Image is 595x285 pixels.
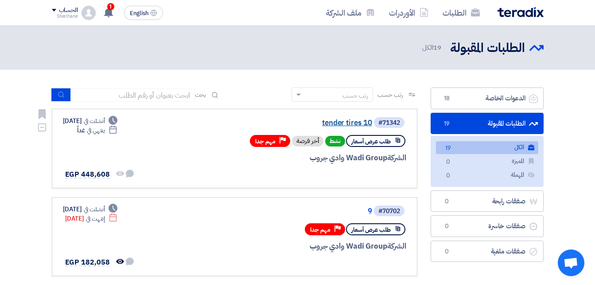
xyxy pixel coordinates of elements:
span: EGP 182,058 [65,257,110,268]
span: أنشئت في [84,205,105,214]
span: English [130,10,148,16]
span: أنشئت في [84,116,105,126]
div: #70702 [378,208,400,214]
span: 0 [442,197,452,206]
div: [DATE] [65,214,118,223]
span: 0 [443,158,454,167]
div: Wadi Group وادي جروب [193,241,406,252]
span: نشط [325,136,345,146]
a: ملف الشركة [319,2,382,23]
a: الطلبات [436,2,487,23]
span: طلب عرض أسعار [351,226,391,234]
span: 1 [107,3,114,10]
a: الدعوات الخاصة18 [431,87,544,109]
a: صفقات خاسرة0 [431,215,544,237]
span: EGP 448,608 [65,169,110,180]
span: 0 [442,222,452,231]
span: 18 [442,94,452,103]
div: غداً [77,126,117,135]
a: الأوردرات [382,2,436,23]
img: profile_test.png [82,6,96,20]
div: #71342 [378,120,400,126]
span: الشركة [387,241,406,252]
div: رتب حسب [342,91,368,100]
a: المهملة [436,169,538,182]
span: رتب حسب [377,90,403,99]
span: 0 [443,171,454,181]
span: 0 [442,247,452,256]
img: Teradix logo [498,7,544,17]
div: Sherihane [52,14,78,19]
span: ينتهي في [87,126,105,135]
span: مهم جدا [255,137,276,146]
div: [DATE] [63,116,118,126]
div: الحساب [59,7,78,14]
span: الشركة [387,152,406,163]
span: طلب عرض أسعار [351,137,391,146]
div: أخر فرصة [292,136,323,146]
a: 9 [195,207,372,215]
span: إنتهت في [86,214,105,223]
div: Wadi Group وادي جروب [193,152,406,164]
span: 19 [443,144,454,153]
span: بحث [195,90,206,99]
a: صفقات ملغية0 [431,241,544,262]
input: ابحث بعنوان أو رقم الطلب [71,88,195,102]
a: صفقات رابحة0 [431,190,544,212]
span: 19 [442,119,452,128]
a: الكل [436,141,538,154]
button: English [124,6,163,20]
div: Open chat [558,249,584,276]
h2: الطلبات المقبولة [450,40,525,57]
span: الكل [422,43,443,53]
a: الطلبات المقبولة19 [431,113,544,135]
a: المميزة [436,155,538,168]
span: مهم جدا [310,226,331,234]
div: [DATE] [63,205,118,214]
a: tender tires 10 [195,119,372,127]
span: 19 [433,43,441,52]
